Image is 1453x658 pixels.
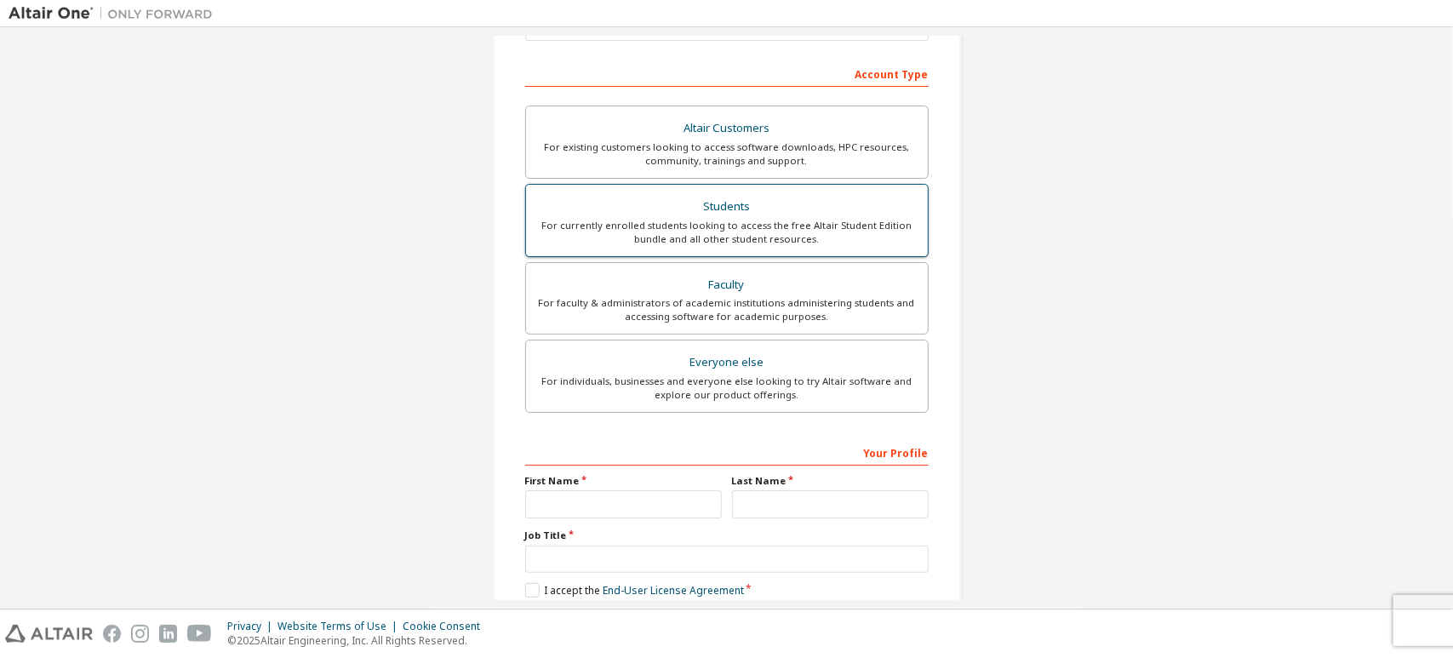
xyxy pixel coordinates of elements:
[103,625,121,643] img: facebook.svg
[536,296,918,323] div: For faculty & administrators of academic institutions administering students and accessing softwa...
[227,633,490,648] p: © 2025 Altair Engineering, Inc. All Rights Reserved.
[159,625,177,643] img: linkedin.svg
[525,60,929,87] div: Account Type
[732,474,929,488] label: Last Name
[536,219,918,246] div: For currently enrolled students looking to access the free Altair Student Edition bundle and all ...
[536,195,918,219] div: Students
[525,529,929,542] label: Job Title
[9,5,221,22] img: Altair One
[403,620,490,633] div: Cookie Consent
[603,583,744,598] a: End-User License Agreement
[5,625,93,643] img: altair_logo.svg
[525,474,722,488] label: First Name
[536,375,918,402] div: For individuals, businesses and everyone else looking to try Altair software and explore our prod...
[187,625,212,643] img: youtube.svg
[536,351,918,375] div: Everyone else
[536,273,918,297] div: Faculty
[536,117,918,140] div: Altair Customers
[227,620,277,633] div: Privacy
[277,620,403,633] div: Website Terms of Use
[525,438,929,466] div: Your Profile
[131,625,149,643] img: instagram.svg
[525,583,744,598] label: I accept the
[536,140,918,168] div: For existing customers looking to access software downloads, HPC resources, community, trainings ...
